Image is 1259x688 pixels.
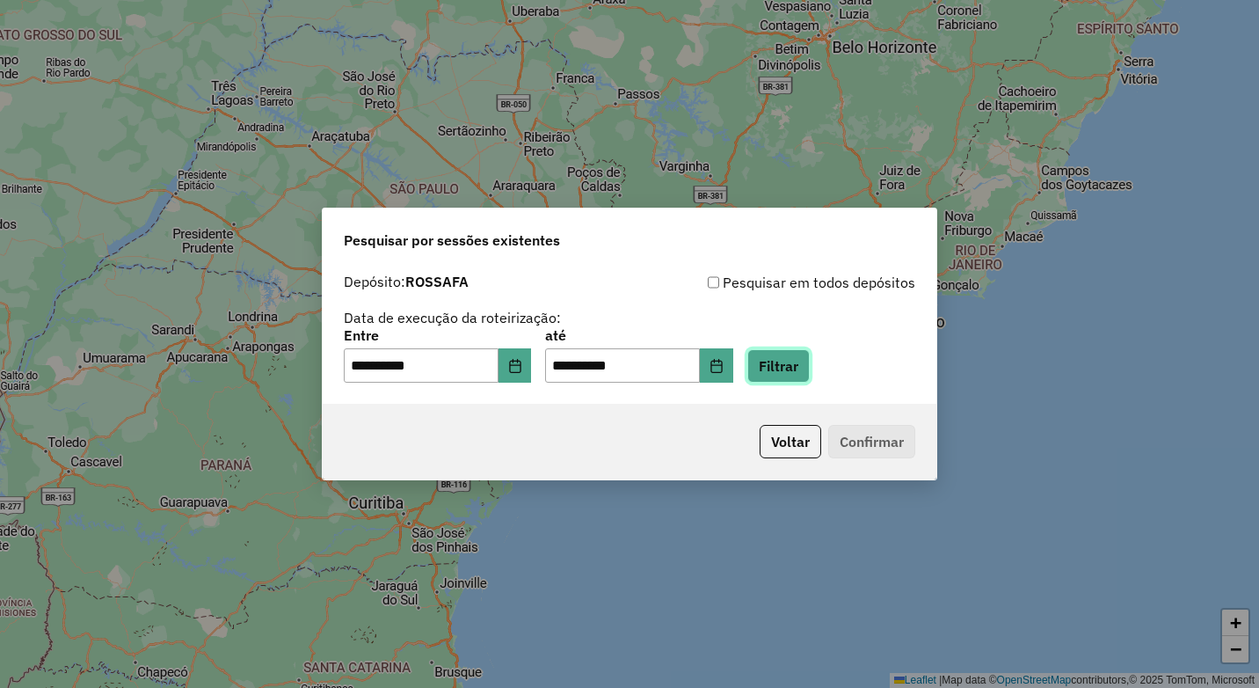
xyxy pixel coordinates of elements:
label: Depósito: [344,271,469,292]
strong: ROSSAFA [405,273,469,290]
button: Filtrar [747,349,810,383]
button: Voltar [760,425,821,458]
button: Choose Date [499,348,532,384]
span: Pesquisar por sessões existentes [344,230,560,251]
div: Pesquisar em todos depósitos [629,272,915,293]
label: até [545,325,732,346]
label: Entre [344,325,531,346]
label: Data de execução da roteirização: [344,307,561,328]
button: Choose Date [700,348,733,384]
